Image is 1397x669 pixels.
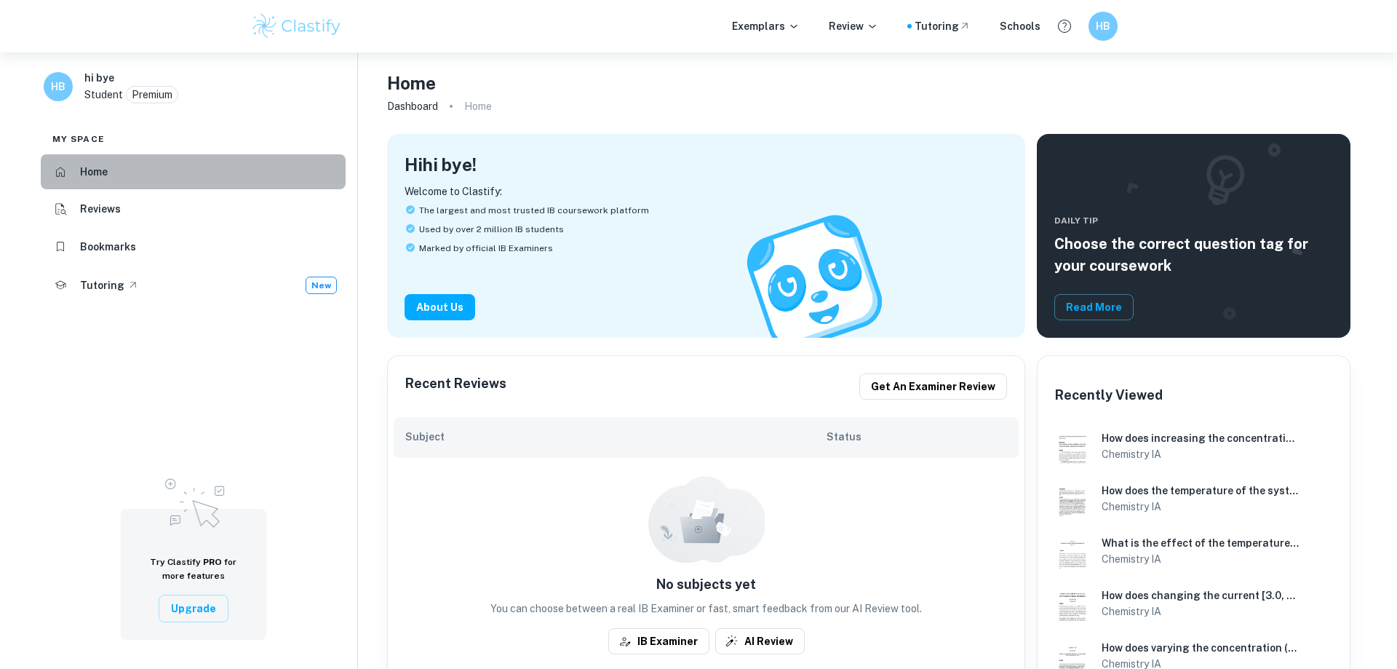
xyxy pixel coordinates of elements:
[732,18,800,34] p: Exemplars
[41,192,346,227] a: Reviews
[41,154,346,189] a: Home
[80,239,136,255] h6: Bookmarks
[157,470,230,532] img: Upgrade to Pro
[1102,499,1300,515] h6: Chemistry IA
[405,429,827,445] h6: Subject
[41,267,346,304] a: TutoringNew
[394,601,1019,617] p: You can choose between a real IB Examiner or fast, smart feedback from our AI Review tool.
[1102,430,1300,446] h6: How does increasing the concentration of copper (II) sulfate solution in a voltaic cell affect th...
[138,555,249,583] h6: Try Clastify for more features
[1102,446,1300,462] h6: Chemistry IA
[387,96,438,116] a: Dashboard
[419,223,564,236] span: Used by over 2 million IB students
[1055,534,1090,569] img: Chemistry IA example thumbnail: What is the effect of the temperature (3
[405,151,477,178] h4: Hi hi bye !
[132,87,172,103] p: Premium
[419,242,553,255] span: Marked by official IB Examiners
[829,18,878,34] p: Review
[84,87,123,103] p: Student
[80,277,124,293] h6: Tutoring
[394,574,1019,595] h6: No subjects yet
[306,279,336,292] span: New
[1055,429,1090,464] img: Chemistry IA example thumbnail: How does increasing the concentration of
[50,79,67,95] h6: HB
[80,201,121,217] h6: Reviews
[84,70,114,86] h6: hi bye
[1102,640,1300,656] h6: How does varying the concentration (0.5mol, 0.75mol, 1mol) of [MEDICAL_DATA] (ZnSO4) electrolyte ...
[41,229,346,264] a: Bookmarks
[1054,214,1333,227] span: Daily Tip
[80,164,108,180] h6: Home
[1049,423,1338,470] a: Chemistry IA example thumbnail: How does increasing the concentration ofHow does increasing the c...
[405,183,1008,199] p: Welcome to Clastify:
[1052,14,1077,39] button: Help and Feedback
[203,557,222,567] span: PRO
[1049,475,1338,522] a: Chemistry IA example thumbnail: How does the temperature of the system (How does the temperature ...
[1049,580,1338,627] a: Chemistry IA example thumbnail: How does changing the current [3.0, 3.5,How does changing the cur...
[1054,294,1134,320] button: Read More
[159,595,228,622] button: Upgrade
[405,373,506,400] h6: Recent Reviews
[1055,385,1163,405] h6: Recently Viewed
[827,429,1007,445] h6: Status
[1102,603,1300,619] h6: Chemistry IA
[1102,535,1300,551] h6: What is the effect of the temperature (30, 40, 50, 60, 70 °C) on the buffering capacity (mol/dm3)...
[1000,18,1040,34] a: Schools
[1102,483,1300,499] h6: How does the temperature of the system (20.0, 30.0, 40.0, 50.0, 60.0°C ± 0.5°C) affect the voltag...
[1088,12,1118,41] button: HB
[915,18,971,34] a: Tutoring
[464,98,492,114] p: Home
[419,204,649,217] span: The largest and most trusted IB coursework platform
[1055,481,1090,516] img: Chemistry IA example thumbnail: How does the temperature of the system (
[1055,586,1090,621] img: Chemistry IA example thumbnail: How does changing the current [3.0, 3.5,
[1049,528,1338,574] a: Chemistry IA example thumbnail: What is the effect of the temperature (3What is the effect of the...
[405,294,475,320] button: About Us
[1054,233,1333,277] h5: Choose the correct question tag for your coursework
[387,70,436,96] h4: Home
[715,628,805,654] button: AI Review
[608,628,709,654] button: IB Examiner
[1095,18,1112,34] h6: HB
[859,373,1007,400] button: Get an examiner review
[52,132,105,146] span: My space
[1102,551,1300,567] h6: Chemistry IA
[250,12,343,41] img: Clastify logo
[1102,587,1300,603] h6: How does changing the current [3.0, 3.5, 4.0, 4.5, 5.0 A] in electrolysis affect the mass of prod...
